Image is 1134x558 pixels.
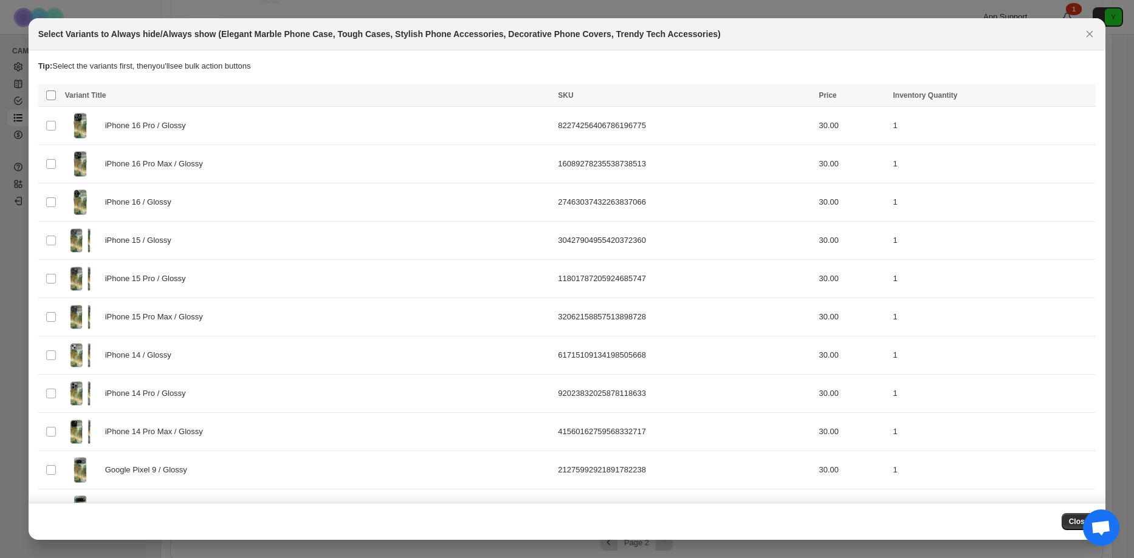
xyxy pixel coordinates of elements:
img: 11372135273458473990_2048.jpg [65,417,95,447]
td: 1 [889,413,1096,451]
td: 30.00 [815,298,889,336]
span: Inventory Quantity [893,91,957,100]
td: 30.00 [815,413,889,451]
td: 30427904955420372360 [554,222,815,260]
td: 1 [889,489,1096,528]
strong: Tip: [38,61,53,70]
img: 13510496817086822157_2048.jpg [65,187,95,217]
td: 82274256406786196775 [554,107,815,145]
span: iPhone 15 Pro / Glossy [105,273,193,285]
img: 13102930324312371581_2048.jpg [65,378,95,409]
span: iPhone 15 Pro Max / Glossy [105,311,210,323]
td: 1 [889,107,1096,145]
td: 30.00 [815,489,889,528]
button: Close [1062,513,1096,530]
td: 1 [889,375,1096,413]
td: 30.00 [815,183,889,222]
td: 27463037432263837066 [554,183,815,222]
img: 1240084059763413881_2048.jpg [65,455,95,485]
span: iPhone 16 Pro / Glossy [105,120,193,132]
td: 41560162759568332717 [554,413,815,451]
td: 30.00 [815,107,889,145]
td: 1 [889,222,1096,260]
td: 1 [889,145,1096,183]
td: 30.00 [815,375,889,413]
td: 1 [889,298,1096,336]
span: SKU [558,91,573,100]
a: Open chat [1083,509,1119,546]
td: 30.00 [815,222,889,260]
td: 30.00 [815,260,889,298]
img: 17886392522877074668_2048.jpg [65,493,95,523]
img: 5420344378526719083_2048.jpg [65,302,95,332]
span: Price [819,91,836,100]
img: 7274311354702359483_2048.jpg [65,225,95,256]
span: iPhone 14 Pro Max / Glossy [105,426,210,438]
td: 21275992921891782238 [554,451,815,489]
span: Google Pixel 9 Pro / Glossy [105,502,208,514]
td: 11801787205924685747 [554,260,815,298]
td: 61715109134198505668 [554,336,815,375]
td: 16089278235538738513 [554,145,815,183]
td: 25647494876203713268 [554,489,815,528]
span: iPhone 14 / Glossy [105,349,178,361]
td: 1 [889,260,1096,298]
td: 1 [889,336,1096,375]
td: 30.00 [815,336,889,375]
td: 92023832025878118633 [554,375,815,413]
span: iPhone 14 Pro / Glossy [105,387,193,400]
img: 13528778283284720171_2048.jpg [65,149,95,179]
img: 18375370557001095555_2048.jpg [65,340,95,370]
button: Close [1081,26,1098,43]
span: iPhone 16 / Glossy [105,196,178,208]
img: 810505134394488826_2048.jpg [65,264,95,294]
span: Close [1069,517,1089,526]
h2: Select Variants to Always hide/Always show (Elegant Marble Phone Case, Tough Cases, Stylish Phone... [38,28,721,40]
td: 1 [889,183,1096,222]
td: 30.00 [815,145,889,183]
td: 32062158857513898728 [554,298,815,336]
span: Google Pixel 9 / Glossy [105,464,194,476]
td: 1 [889,451,1096,489]
p: Select the variants first, then you'll see bulk action buttons [38,60,1096,72]
span: iPhone 15 / Glossy [105,234,178,247]
td: 30.00 [815,451,889,489]
img: 4247330011537310696_2048.jpg [65,111,95,141]
span: iPhone 16 Pro Max / Glossy [105,158,210,170]
span: Variant Title [65,91,106,100]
